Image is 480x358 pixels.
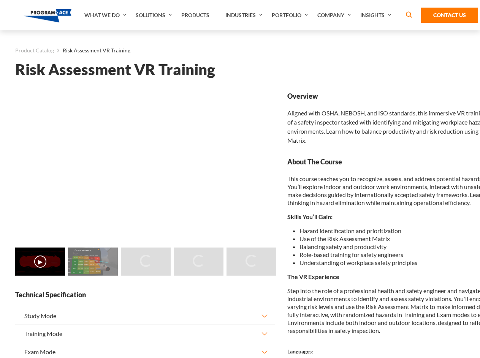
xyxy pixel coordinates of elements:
[15,46,54,55] a: Product Catalog
[34,255,46,268] button: ▶
[15,325,275,342] button: Training Mode
[68,248,118,276] img: Risk Assessment VR Training - Preview 1
[421,8,478,23] a: Contact Us
[287,348,313,355] strong: Languages:
[15,290,275,300] strong: Technical Specification
[15,248,65,276] img: Risk Assessment VR Training - Video 0
[15,307,275,325] button: Study Mode
[54,46,130,55] li: Risk Assessment VR Training
[24,9,72,22] img: Program-Ace
[15,91,275,238] iframe: Risk Assessment VR Training - Video 0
